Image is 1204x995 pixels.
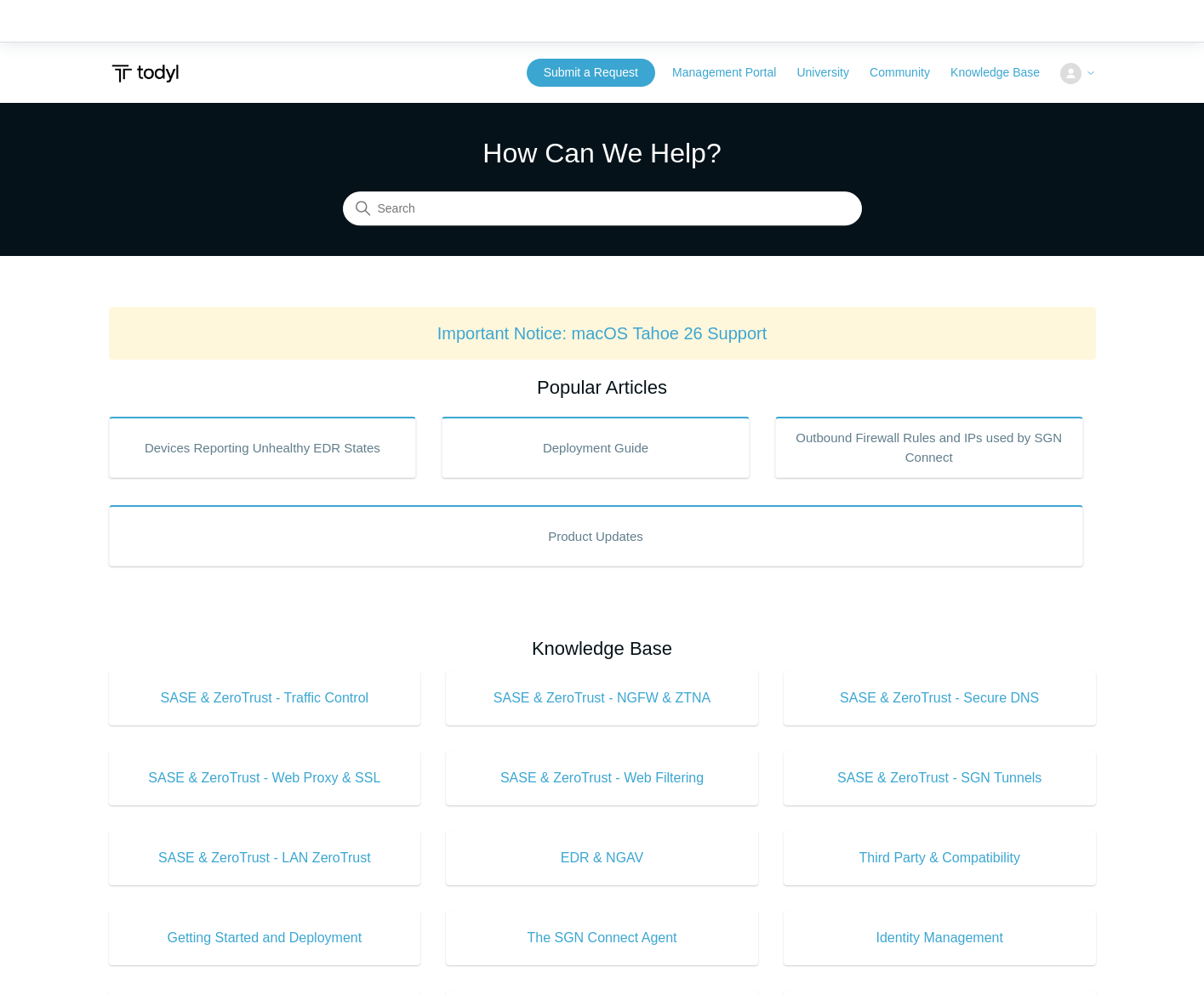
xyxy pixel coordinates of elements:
[809,848,1070,868] span: Third Party & Compatibility
[796,64,865,82] a: University
[134,688,396,708] span: SASE & ZeroTrust - Traffic Control
[109,751,421,805] a: SASE & ZeroTrust - Web Proxy & SSL
[784,831,1096,885] a: Third Party & Compatibility
[784,751,1096,805] a: SASE & ZeroTrust - SGN Tunnels
[134,848,396,868] span: SASE & ZeroTrust - LAN ZeroTrust
[446,911,758,965] a: The SGN Connect Agent
[109,911,421,965] a: Getting Started and Deployment
[109,634,1096,662] h2: Knowledge Base
[446,831,758,885] a: EDR & NGAV
[343,133,862,173] h1: How Can We Help?
[809,768,1070,788] span: SASE & ZeroTrust - SGN Tunnels
[134,928,396,948] span: Getting Started and Deployment
[809,928,1070,948] span: Identity Management
[109,505,1083,566] a: Product Updates
[109,417,417,478] a: Devices Reporting Unhealthy EDR States
[784,911,1096,965] a: Identity Management
[527,59,655,87] a: Submit a Request
[343,192,862,226] input: Search
[109,831,421,885] a: SASE & ZeroTrust - LAN ZeroTrust
[672,64,793,82] a: Management Portal
[134,768,396,788] span: SASE & ZeroTrust - Web Proxy & SSL
[109,671,421,725] a: SASE & ZeroTrust - Traffic Control
[109,373,1096,401] h2: Popular Articles
[471,688,733,708] span: SASE & ZeroTrust - NGFW & ZTNA
[109,58,181,89] img: Todyl Support Center Help Center home page
[950,64,1057,82] a: Knowledge Base
[784,671,1096,725] a: SASE & ZeroTrust - Secure DNS
[471,768,733,788] span: SASE & ZeroTrust - Web Filtering
[446,751,758,805] a: SASE & ZeroTrust - Web Filtering
[870,64,947,82] a: Community
[471,848,733,868] span: EDR & NGAV
[775,417,1083,478] a: Outbound Firewall Rules and IPs used by SGN Connect
[446,671,758,725] a: SASE & ZeroTrust - NGFW & ZTNA
[442,417,750,478] a: Deployment Guide
[437,324,767,343] a: Important Notice: macOS Tahoe 26 Support
[471,928,733,948] span: The SGN Connect Agent
[809,688,1070,708] span: SASE & ZeroTrust - Secure DNS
